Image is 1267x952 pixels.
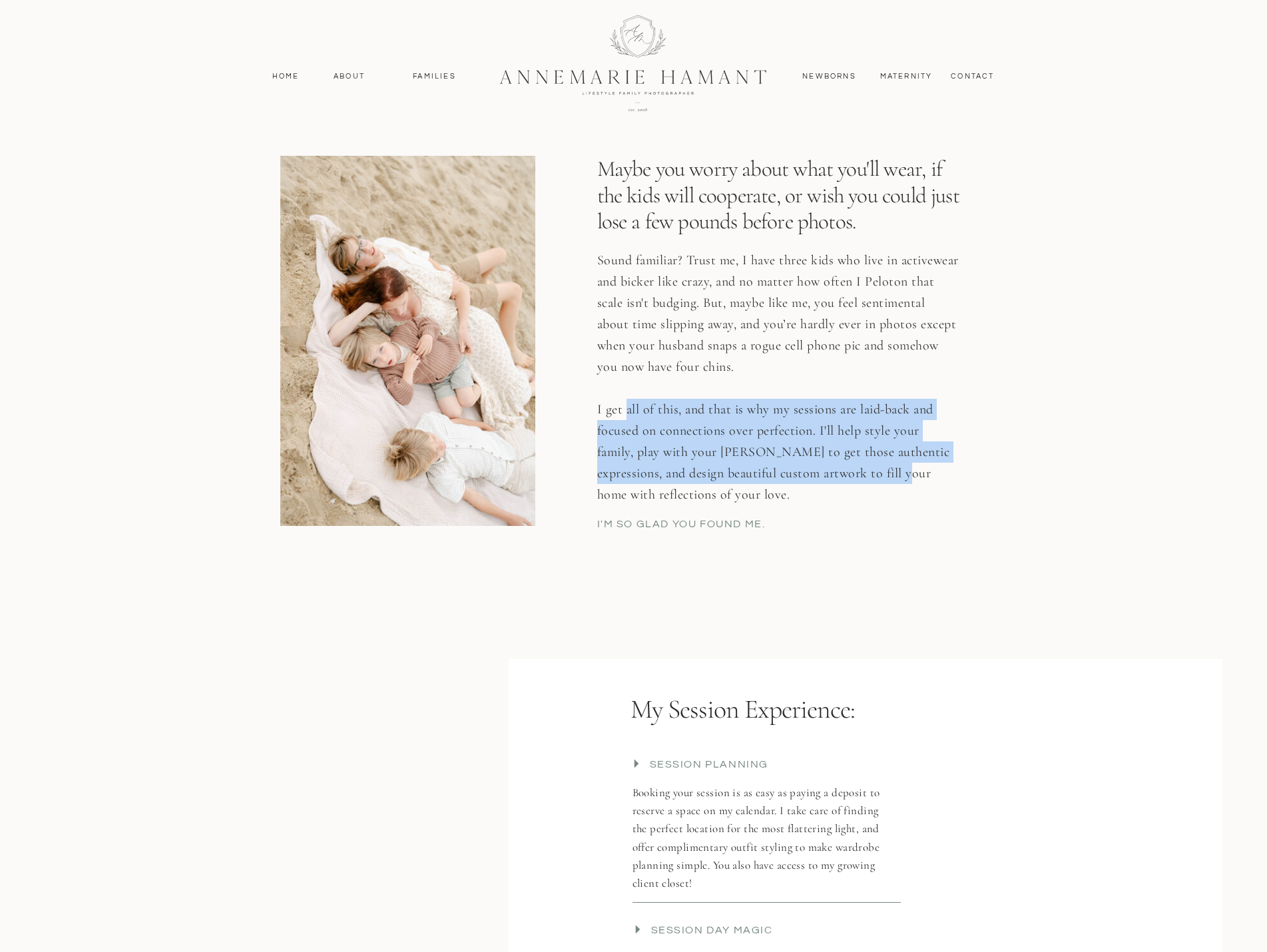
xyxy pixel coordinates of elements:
[597,250,959,535] p: Sound familiar? Trust me, I have three kids who live in activewear and bicker like crazy, and no ...
[330,71,369,83] a: About
[944,71,1002,83] a: contact
[633,784,894,893] p: Booking your session is as easy as paying a deposit to reserve a space on my calendar. I take car...
[650,757,887,780] h3: Session planning
[798,71,862,83] a: Newborns
[405,71,465,83] a: Families
[266,71,306,83] a: Home
[597,156,971,243] p: Maybe you worry about what you'll wear, if the kids will cooperate, or wish you could just lose a...
[651,923,888,945] h3: Session day magic
[597,517,947,535] p: I'm so glad you found me.
[880,71,931,83] a: MAternity
[631,693,911,731] h2: My session experience:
